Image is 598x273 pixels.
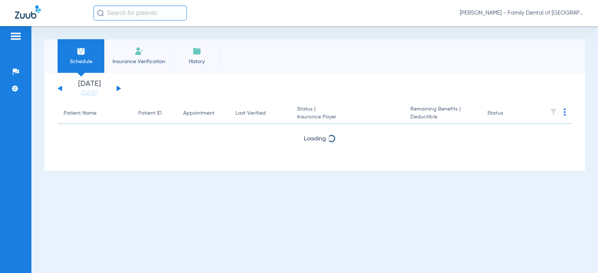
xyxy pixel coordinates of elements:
div: Patient ID [138,109,162,117]
span: Loading [304,136,326,142]
img: Search Icon [97,10,104,16]
span: History [179,58,215,65]
th: Remaining Benefits | [404,103,481,124]
th: Status | [291,103,404,124]
div: Patient Name [64,109,96,117]
img: group-dot-blue.svg [564,108,566,116]
div: Last Verified [235,109,285,117]
img: Manual Insurance Verification [135,47,144,56]
div: Patient ID [138,109,171,117]
span: Deductible [410,113,475,121]
span: Insurance Verification [110,58,168,65]
img: Schedule [77,47,86,56]
div: Appointment [183,109,215,117]
img: filter.svg [550,108,557,116]
span: [PERSON_NAME] - Family Dental of [GEOGRAPHIC_DATA] [460,9,583,17]
div: Patient Name [64,109,126,117]
div: Appointment [183,109,224,117]
a: [DATE] [67,89,112,97]
li: [DATE] [67,80,112,97]
div: Last Verified [235,109,266,117]
img: Zuub Logo [15,6,41,19]
img: History [192,47,201,56]
span: Insurance Payer [297,113,398,121]
th: Status [481,103,532,124]
input: Search for patients [93,6,187,21]
img: hamburger-icon [10,32,22,41]
span: Schedule [63,58,99,65]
